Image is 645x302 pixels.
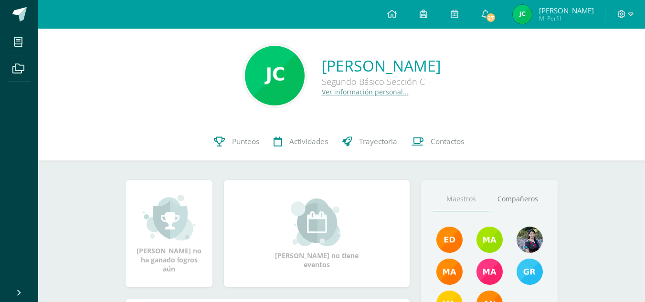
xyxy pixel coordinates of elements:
[476,227,503,253] img: 22c2db1d82643ebbb612248ac4ca281d.png
[539,6,594,15] span: [PERSON_NAME]
[322,76,441,87] div: Segundo Básico Sección C
[486,12,496,23] span: 27
[431,136,464,146] span: Contactos
[322,87,409,96] a: Ver información personal...
[513,5,532,24] img: f2e482c6ab60cb89969472e19f204e98.png
[539,14,594,22] span: Mi Perfil
[245,46,305,105] img: 962fd906c66cd5a5b35489f3f36ef689.png
[135,194,203,273] div: [PERSON_NAME] no ha ganado logros aún
[359,136,397,146] span: Trayectoria
[291,198,343,246] img: event_small.png
[289,136,328,146] span: Actividades
[436,259,463,285] img: 560278503d4ca08c21e9c7cd40ba0529.png
[404,123,471,161] a: Contactos
[335,123,404,161] a: Trayectoria
[436,227,463,253] img: f40e456500941b1b33f0807dd74ea5cf.png
[322,55,441,76] a: [PERSON_NAME]
[489,187,546,211] a: Compañeros
[517,259,543,285] img: b7ce7144501556953be3fc0a459761b8.png
[476,259,503,285] img: 7766054b1332a6085c7723d22614d631.png
[232,136,259,146] span: Punteos
[517,227,543,253] img: 9b17679b4520195df407efdfd7b84603.png
[207,123,266,161] a: Punteos
[433,187,489,211] a: Maestros
[143,194,195,241] img: achievement_small.png
[269,198,365,269] div: [PERSON_NAME] no tiene eventos
[266,123,335,161] a: Actividades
